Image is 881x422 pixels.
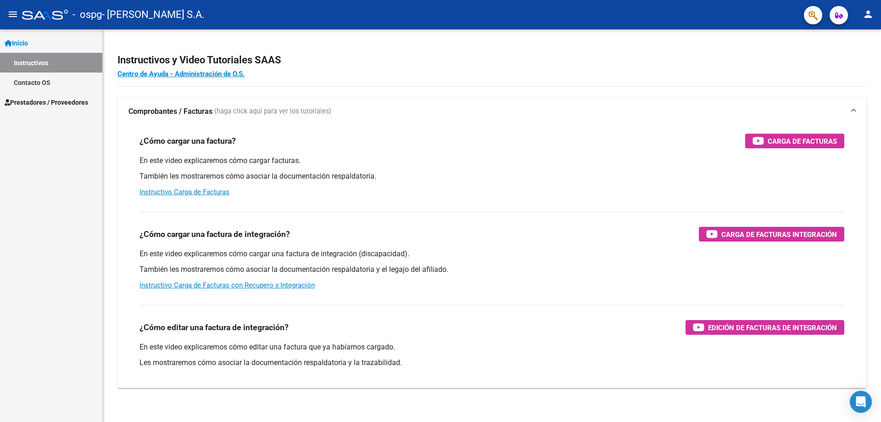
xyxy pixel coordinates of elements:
mat-expansion-panel-header: Comprobantes / Facturas (haga click aquí para ver los tutoriales) [117,97,866,126]
span: Carga de Facturas [768,135,837,147]
span: Inicio [5,38,28,48]
a: Instructivo Carga de Facturas [139,188,229,196]
p: En este video explicaremos cómo editar una factura que ya habíamos cargado. [139,342,844,352]
p: También les mostraremos cómo asociar la documentación respaldatoria y el legajo del afiliado. [139,264,844,275]
button: Carga de Facturas Integración [699,227,844,242]
h3: ¿Cómo cargar una factura de integración? [139,228,290,241]
mat-icon: menu [7,9,18,20]
button: Edición de Facturas de integración [686,320,844,335]
button: Carga de Facturas [745,134,844,148]
span: Edición de Facturas de integración [708,322,837,333]
h2: Instructivos y Video Tutoriales SAAS [117,51,866,69]
a: Centro de Ayuda - Administración de O.S. [117,70,245,78]
h3: ¿Cómo editar una factura de integración? [139,321,289,334]
span: - ospg [72,5,102,25]
p: En este video explicaremos cómo cargar una factura de integración (discapacidad). [139,249,844,259]
p: Les mostraremos cómo asociar la documentación respaldatoria y la trazabilidad. [139,358,844,368]
span: Prestadores / Proveedores [5,97,88,107]
strong: Comprobantes / Facturas [128,107,212,117]
span: - [PERSON_NAME] S.A. [102,5,205,25]
h3: ¿Cómo cargar una factura? [139,135,236,147]
div: Comprobantes / Facturas (haga click aquí para ver los tutoriales) [117,126,866,388]
p: En este video explicaremos cómo cargar facturas. [139,156,844,166]
a: Instructivo Carga de Facturas con Recupero x Integración [139,281,315,289]
span: Carga de Facturas Integración [721,229,837,240]
div: Open Intercom Messenger [850,391,872,413]
p: También les mostraremos cómo asociar la documentación respaldatoria. [139,171,844,181]
span: (haga click aquí para ver los tutoriales) [214,107,331,117]
mat-icon: person [863,9,874,20]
